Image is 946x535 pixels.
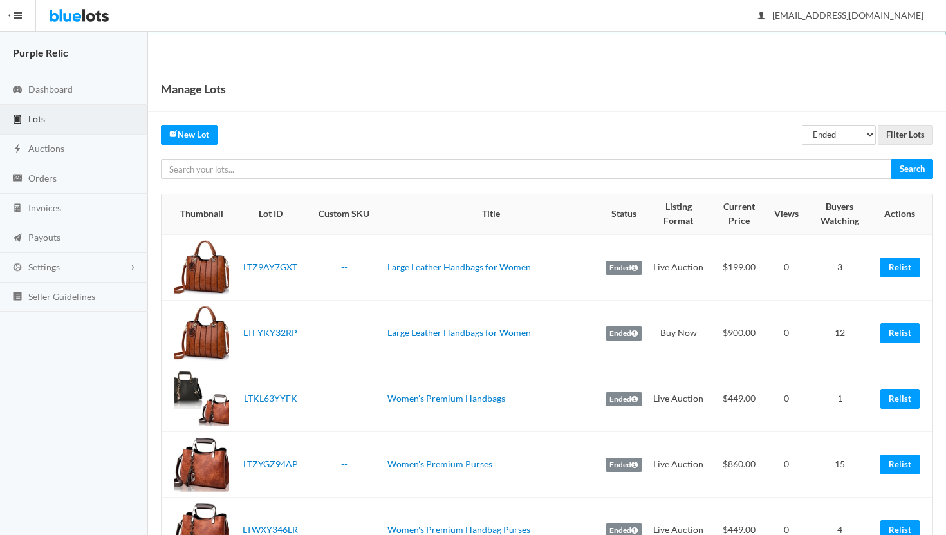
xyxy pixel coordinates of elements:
span: Orders [28,173,57,183]
td: 0 [769,432,804,498]
label: Ended [606,261,642,275]
a: -- [341,261,348,272]
a: LTWXY346LR [243,524,298,535]
td: Buy Now [647,301,709,366]
th: Views [769,194,804,234]
a: Women's Premium Purses [387,458,492,469]
a: LTZ9AY7GXT [243,261,297,272]
label: Ended [606,326,642,341]
td: $860.00 [709,432,769,498]
input: Search your lots... [161,159,892,179]
ion-icon: person [755,10,768,23]
label: Ended [606,392,642,406]
label: Ended [606,458,642,472]
span: Seller Guidelines [28,291,95,302]
h1: Manage Lots [161,79,226,99]
a: -- [341,327,348,338]
ion-icon: speedometer [11,84,24,97]
th: Listing Format [647,194,709,234]
th: Status [600,194,647,234]
a: LTFYKY32RP [243,327,297,338]
span: Settings [28,261,60,272]
strong: Purple Relic [13,46,68,59]
td: 3 [804,234,875,301]
span: Auctions [28,143,64,154]
a: Women's Premium Handbags [387,393,505,404]
ion-icon: cash [11,173,24,185]
td: $199.00 [709,234,769,301]
input: Filter Lots [878,125,933,145]
td: 0 [769,366,804,432]
a: -- [341,524,348,535]
a: Women's Premium Handbag Purses [387,524,530,535]
span: [EMAIL_ADDRESS][DOMAIN_NAME] [758,10,923,21]
td: 1 [804,366,875,432]
ion-icon: cog [11,262,24,274]
span: Lots [28,113,45,124]
a: createNew Lot [161,125,218,145]
a: LTKL63YYFK [244,393,297,404]
td: 15 [804,432,875,498]
span: Dashboard [28,84,73,95]
a: -- [341,458,348,469]
th: Custom SKU [306,194,382,234]
span: Payouts [28,232,60,243]
a: LTZYGZ94AP [243,458,298,469]
td: $900.00 [709,301,769,366]
td: $449.00 [709,366,769,432]
td: 0 [769,301,804,366]
td: Live Auction [647,432,709,498]
a: -- [341,393,348,404]
ion-icon: list box [11,291,24,303]
th: Actions [875,194,932,234]
a: Relist [880,258,920,277]
span: Invoices [28,202,61,213]
td: 0 [769,234,804,301]
a: Relist [880,389,920,409]
ion-icon: clipboard [11,114,24,126]
ion-icon: flash [11,144,24,156]
th: Current Price [709,194,769,234]
a: Relist [880,455,920,474]
td: Live Auction [647,366,709,432]
td: 12 [804,301,875,366]
input: Search [891,159,933,179]
th: Buyers Watching [804,194,875,234]
td: Live Auction [647,234,709,301]
ion-icon: paper plane [11,232,24,245]
ion-icon: create [169,129,178,138]
a: Large Leather Handbags for Women [387,327,531,338]
a: Relist [880,323,920,343]
th: Thumbnail [162,194,234,234]
ion-icon: calculator [11,203,24,215]
a: Large Leather Handbags for Women [387,261,531,272]
th: Title [382,194,600,234]
th: Lot ID [234,194,306,234]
